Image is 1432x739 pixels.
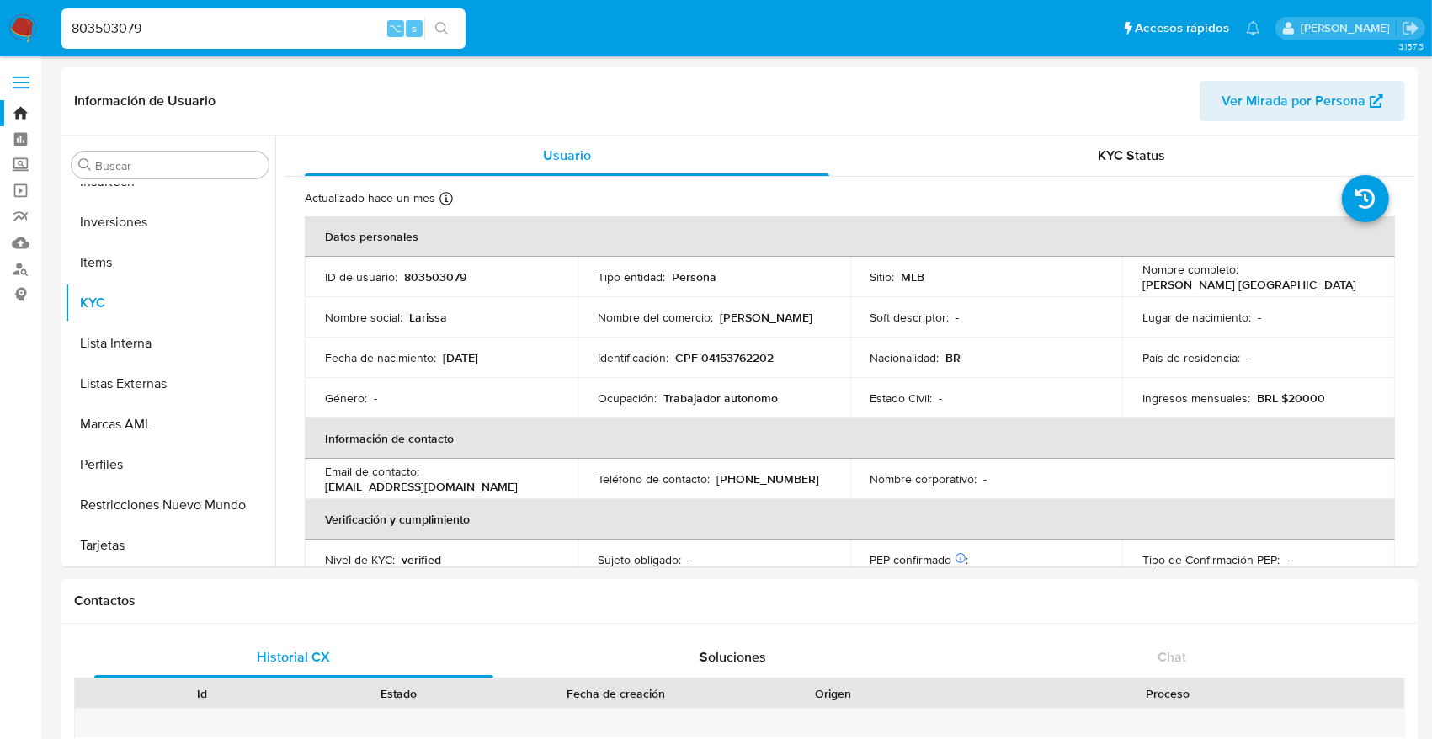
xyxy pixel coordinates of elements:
button: Items [65,242,275,283]
button: Restricciones Nuevo Mundo [65,485,275,525]
p: Nombre corporativo : [870,471,977,486]
p: Soft descriptor : [870,310,950,325]
div: Estado [312,685,485,702]
p: - [1247,350,1250,365]
p: Trabajador autonomo [663,391,778,406]
button: search-icon [424,17,459,40]
th: Datos personales [305,216,1395,257]
button: Buscar [78,158,92,172]
div: Fecha de creación [508,685,723,702]
th: Verificación y cumplimiento [305,499,1395,540]
p: - [940,391,943,406]
a: Notificaciones [1246,21,1260,35]
p: - [1286,552,1290,567]
p: Email de contacto : [325,464,419,479]
p: CPF 04153762202 [675,350,774,365]
p: BRL $20000 [1257,391,1325,406]
p: [DATE] [443,350,478,365]
th: Información de contacto [305,418,1395,459]
button: Listas Externas [65,364,275,404]
p: rene.vale@mercadolibre.com [1301,20,1396,36]
div: Id [116,685,289,702]
p: [PERSON_NAME] [720,310,812,325]
p: Nombre del comercio : [598,310,713,325]
button: Ver Mirada por Persona [1200,81,1405,121]
button: Inversiones [65,202,275,242]
p: Sujeto obligado : [598,552,681,567]
div: Origen [747,685,919,702]
button: Lista Interna [65,323,275,364]
div: Proceso [943,685,1392,702]
p: Lugar de nacimiento : [1142,310,1251,325]
p: - [688,552,691,567]
span: ⌥ [389,20,402,36]
p: Ocupación : [598,391,657,406]
p: Persona [672,269,716,284]
p: [PERSON_NAME] [GEOGRAPHIC_DATA] [1142,277,1356,292]
p: Nivel de KYC : [325,552,395,567]
p: BR [946,350,961,365]
p: Tipo entidad : [598,269,665,284]
h1: Contactos [74,593,1405,609]
p: - [956,310,960,325]
span: s [412,20,417,36]
p: 803503079 [404,269,466,284]
p: - [374,391,377,406]
a: Salir [1402,19,1419,37]
p: MLB [902,269,925,284]
p: País de residencia : [1142,350,1240,365]
p: Nombre social : [325,310,402,325]
p: Identificación : [598,350,668,365]
p: Teléfono de contacto : [598,471,710,486]
button: Perfiles [65,444,275,485]
p: Larissa [409,310,447,325]
button: Marcas AML [65,404,275,444]
p: [PHONE_NUMBER] [716,471,819,486]
p: Fecha de nacimiento : [325,350,436,365]
input: Buscar [95,158,262,173]
p: Sitio : [870,269,895,284]
span: Ver Mirada por Persona [1222,81,1365,121]
p: Tipo de Confirmación PEP : [1142,552,1280,567]
p: Ingresos mensuales : [1142,391,1250,406]
span: Soluciones [700,647,766,667]
input: Buscar usuario o caso... [61,18,466,40]
span: Accesos rápidos [1135,19,1229,37]
span: Usuario [543,146,591,165]
span: Historial CX [257,647,330,667]
button: Tarjetas [65,525,275,566]
span: KYC Status [1099,146,1166,165]
h1: Información de Usuario [74,93,216,109]
p: Nombre completo : [1142,262,1238,277]
p: Estado Civil : [870,391,933,406]
p: - [984,471,987,486]
p: Actualizado hace un mes [305,190,435,206]
p: - [1258,310,1261,325]
p: ID de usuario : [325,269,397,284]
p: Nacionalidad : [870,350,940,365]
p: PEP confirmado : [870,552,969,567]
p: verified [402,552,441,567]
button: KYC [65,283,275,323]
p: Género : [325,391,367,406]
p: [EMAIL_ADDRESS][DOMAIN_NAME] [325,479,518,494]
span: Chat [1158,647,1186,667]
